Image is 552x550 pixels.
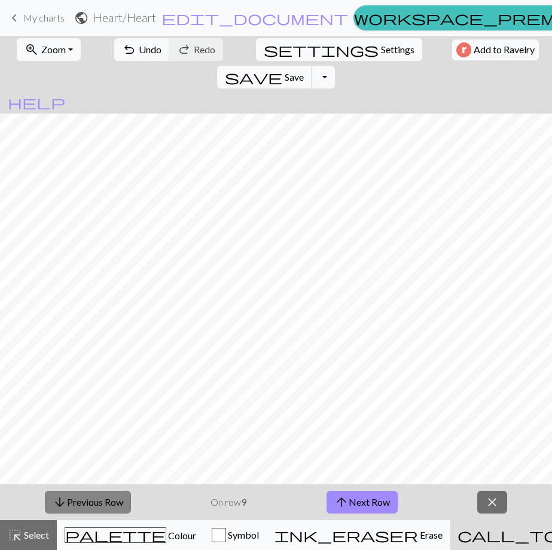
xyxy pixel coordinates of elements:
button: Zoom [17,38,81,61]
span: Settings [381,42,414,57]
span: edit_document [161,10,348,26]
span: Add to Ravelry [474,42,535,57]
span: Select [22,529,49,540]
span: public [74,10,89,26]
span: keyboard_arrow_left [7,10,22,26]
button: Undo [114,38,170,61]
button: Erase [267,520,450,550]
span: Erase [418,529,443,540]
button: Add to Ravelry [452,39,539,60]
button: Symbol [204,520,267,550]
span: undo [122,41,136,58]
span: ink_eraser [275,527,418,543]
span: zoom_in [25,41,39,58]
span: Undo [139,44,161,55]
button: Next Row [327,491,398,514]
span: Colour [166,530,196,541]
h2: Heart / Heart [93,11,156,25]
p: On row [211,495,246,509]
span: My charts [23,12,65,23]
span: help [8,94,65,111]
span: Zoom [41,44,66,55]
button: SettingsSettings [256,38,422,61]
span: Symbol [226,529,259,540]
button: Previous Row [45,491,131,514]
span: close [485,494,499,511]
span: highlight_alt [8,527,22,543]
span: palette [65,527,166,543]
i: Settings [264,42,379,57]
button: Save [217,66,312,88]
span: Save [285,71,304,82]
img: Ravelry [456,42,471,57]
span: settings [264,41,379,58]
a: My charts [7,8,65,28]
button: Colour [57,520,204,550]
span: arrow_downward [53,494,67,511]
strong: 9 [241,496,246,508]
span: arrow_upward [334,494,349,511]
span: save [225,69,282,85]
